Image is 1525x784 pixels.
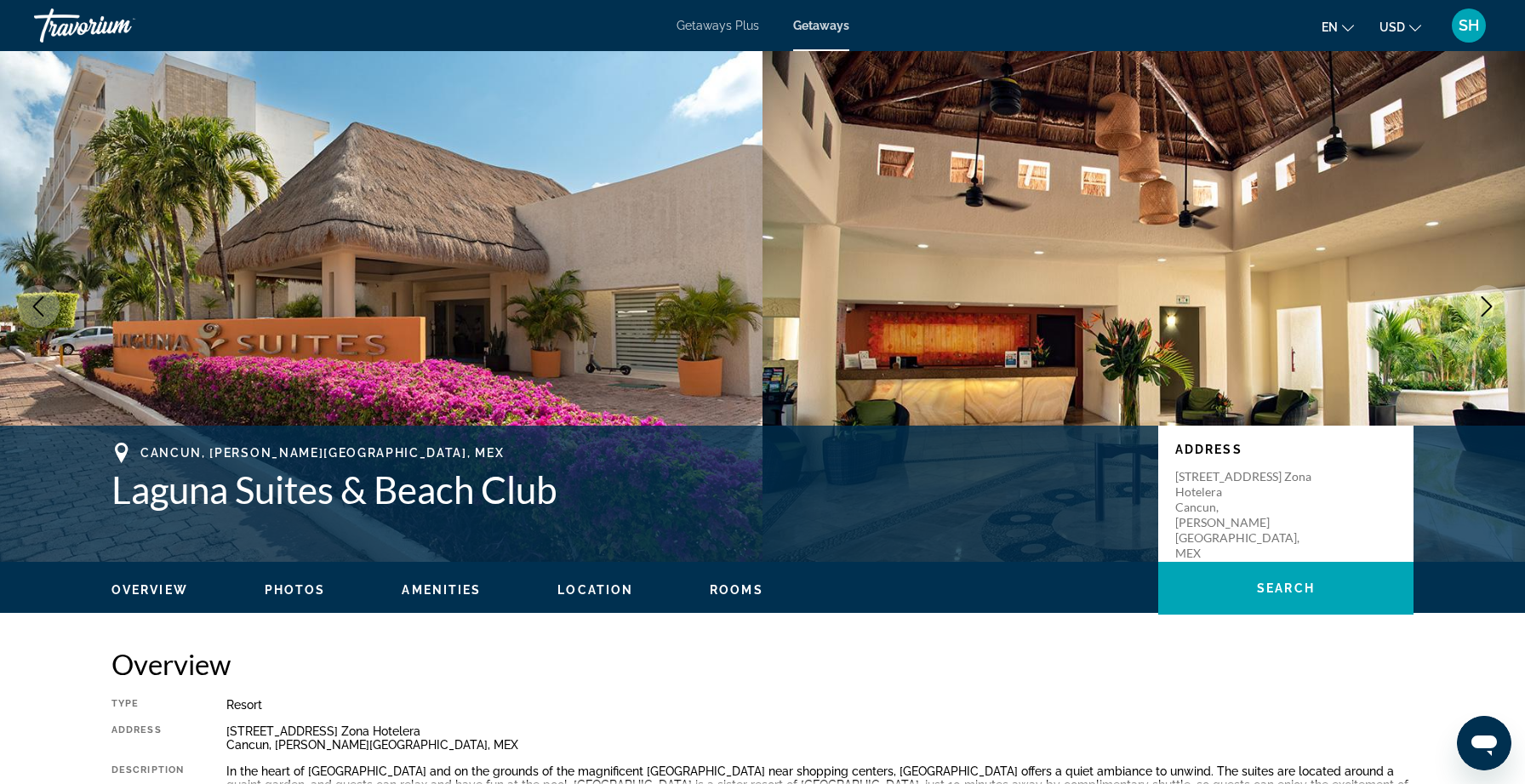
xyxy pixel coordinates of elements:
button: Previous image [17,285,60,328]
button: Next image [1465,285,1508,328]
span: USD [1379,20,1405,34]
button: Rooms [710,582,763,598]
span: Search [1257,581,1315,595]
span: Rooms [710,583,763,597]
button: Amenities [402,582,481,598]
span: Location [557,583,633,597]
p: [STREET_ADDRESS] Zona Hotelera Cancun, [PERSON_NAME][GEOGRAPHIC_DATA], MEX [1175,469,1311,561]
span: Cancun, [PERSON_NAME][GEOGRAPHIC_DATA], MEX [140,446,504,460]
span: Amenities [402,583,481,597]
div: [STREET_ADDRESS] Zona Hotelera Cancun, [PERSON_NAME][GEOGRAPHIC_DATA], MEX [226,724,1414,752]
p: Address [1175,443,1396,456]
a: Getaways Plus [677,19,759,32]
button: Photos [265,582,326,598]
a: Travorium [34,3,204,48]
div: Resort [226,698,1414,712]
span: en [1322,20,1338,34]
span: Overview [111,583,188,597]
button: Change language [1322,14,1354,39]
button: User Menu [1447,8,1491,43]
button: Overview [111,582,188,598]
span: SH [1459,17,1479,34]
h2: Overview [111,647,1414,681]
iframe: Кнопка для запуску вікна повідомлень [1457,716,1511,770]
button: Search [1158,562,1414,615]
button: Change currency [1379,14,1421,39]
button: Location [557,582,633,598]
h1: Laguna Suites & Beach Club [111,467,1141,512]
a: Getaways [793,19,849,32]
div: Address [111,724,184,752]
div: Type [111,698,184,712]
span: Photos [265,583,326,597]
